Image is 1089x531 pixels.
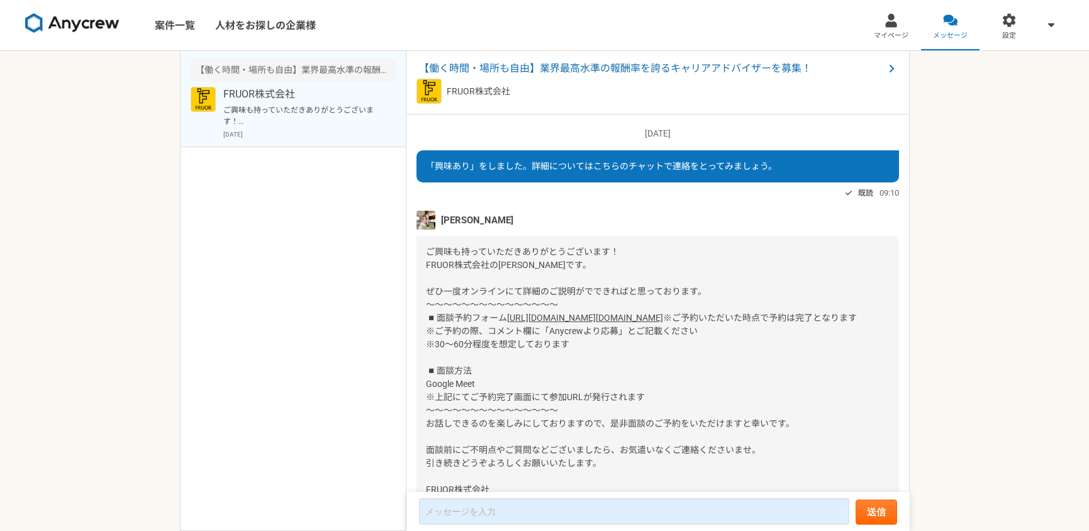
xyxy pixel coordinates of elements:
a: [URL][DOMAIN_NAME][DOMAIN_NAME] [507,313,663,323]
p: [DATE] [223,130,396,139]
button: 送信 [856,500,897,525]
textarea: overall type: UNKNOWN_TYPE html type: HTML_TYPE_UNSPECIFIED server type: NO_SERVER_DATA heuristic... [419,498,849,525]
span: ご興味も持っていただきありがとうございます！ FRUOR株式会社の[PERSON_NAME]です。 ぜひ一度オンラインにて詳細のご説明がでできればと思っております。 〜〜〜〜〜〜〜〜〜〜〜〜〜〜... [426,247,706,323]
img: FRUOR%E3%83%AD%E3%82%B3%E3%82%99.png [416,79,442,104]
span: マイページ [874,31,908,41]
span: 「興味あり」をしました。詳細についてはこちらのチャットで連絡をとってみましょう。 [426,161,777,171]
p: FRUOR株式会社 [447,85,510,98]
span: 既読 [858,186,873,201]
span: ※ご予約いただいた時点で予約は完了となります ※ご予約の際、コメント欄に「Anycrewより応募」とご記載ください ※30〜60分程度を想定しております ◾️面談方法 Google Meet ※... [426,313,857,508]
span: メッセージ [933,31,968,41]
div: 【働く時間・場所も自由】業界最高水準の報酬率を誇るキャリアアドバイザーを募集！ [191,59,396,82]
p: [DATE] [416,127,899,140]
span: 09:10 [880,187,899,199]
span: [PERSON_NAME] [441,213,513,227]
img: FRUOR%E3%83%AD%E3%82%B3%E3%82%99.png [191,87,216,112]
span: 【働く時間・場所も自由】業界最高水準の報酬率を誇るキャリアアドバイザーを募集！ [419,61,884,76]
span: 設定 [1002,31,1016,41]
img: unnamed.jpg [416,211,435,230]
p: FRUOR株式会社 [223,87,379,102]
p: ご興味も持っていただきありがとうございます！ FRUOR株式会社の[PERSON_NAME]です。 ぜひ一度オンラインにて詳細のご説明がでできればと思っております。 〜〜〜〜〜〜〜〜〜〜〜〜〜〜... [223,104,379,127]
img: 8DqYSo04kwAAAAASUVORK5CYII= [25,13,120,33]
